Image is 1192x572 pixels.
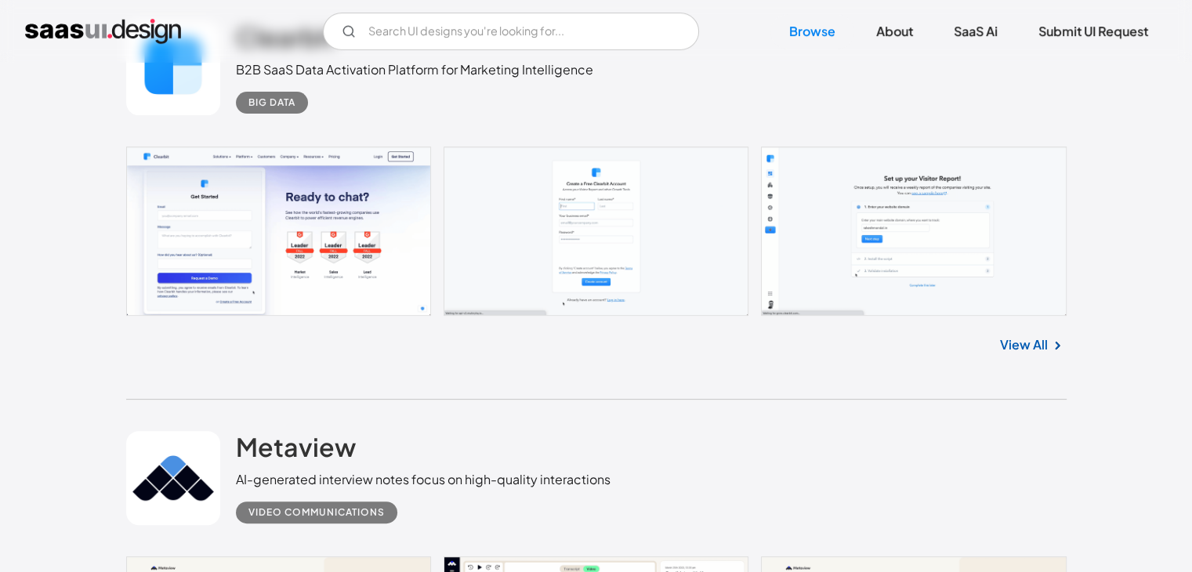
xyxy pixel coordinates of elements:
[236,431,356,470] a: Metaview
[248,93,295,112] div: Big Data
[1020,14,1167,49] a: Submit UI Request
[935,14,1016,49] a: SaaS Ai
[248,503,385,522] div: Video Communications
[770,14,854,49] a: Browse
[236,470,610,489] div: AI-generated interview notes focus on high-quality interactions
[323,13,699,50] input: Search UI designs you're looking for...
[236,60,593,79] div: B2B SaaS Data Activation Platform for Marketing Intelligence
[25,19,181,44] a: home
[236,431,356,462] h2: Metaview
[323,13,699,50] form: Email Form
[857,14,932,49] a: About
[1000,335,1048,354] a: View All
